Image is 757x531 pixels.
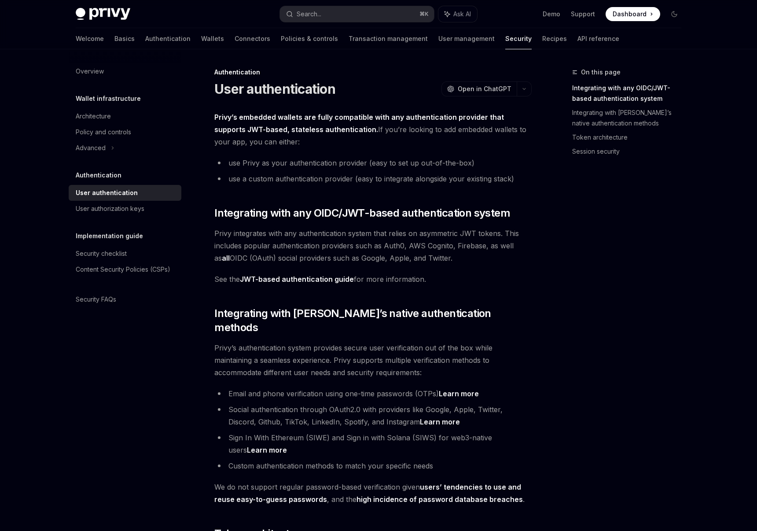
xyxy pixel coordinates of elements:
[420,417,460,427] a: Learn more
[214,68,532,77] div: Authentication
[69,246,181,262] a: Security checklist
[76,203,144,214] div: User authorization keys
[280,6,434,22] button: Search...⌘K
[543,10,560,18] a: Demo
[69,185,181,201] a: User authentication
[214,157,532,169] li: use Privy as your authentication provider (easy to set up out-of-the-box)
[76,188,138,198] div: User authentication
[419,11,429,18] span: ⌘ K
[76,93,141,104] h5: Wallet infrastructure
[297,9,321,19] div: Search...
[667,7,681,21] button: Toggle dark mode
[581,67,621,77] span: On this page
[214,173,532,185] li: use a custom authentication provider (easy to integrate alongside your existing stack)
[214,460,532,472] li: Custom authentication methods to match your specific needs
[439,389,479,398] a: Learn more
[214,481,532,505] span: We do not support regular password-based verification given , and the .
[114,28,135,49] a: Basics
[613,10,647,18] span: Dashboard
[76,111,111,122] div: Architecture
[214,273,532,285] span: See the for more information.
[438,28,495,49] a: User management
[438,6,477,22] button: Ask AI
[572,130,688,144] a: Token architecture
[240,275,354,284] a: JWT-based authentication guide
[76,170,121,181] h5: Authentication
[69,201,181,217] a: User authorization keys
[214,113,504,134] strong: Privy’s embedded wallets are fully compatible with any authentication provider that supports JWT-...
[247,446,287,455] a: Learn more
[145,28,191,49] a: Authentication
[214,206,510,220] span: Integrating with any OIDC/JWT-based authentication system
[235,28,270,49] a: Connectors
[572,144,688,159] a: Session security
[571,10,595,18] a: Support
[76,66,104,77] div: Overview
[606,7,660,21] a: Dashboard
[76,248,127,259] div: Security checklist
[214,306,532,335] span: Integrating with [PERSON_NAME]’s native authentication methods
[69,262,181,277] a: Content Security Policies (CSPs)
[76,231,143,241] h5: Implementation guide
[572,106,688,130] a: Integrating with [PERSON_NAME]’s native authentication methods
[214,387,532,400] li: Email and phone verification using one-time passwords (OTPs)
[572,81,688,106] a: Integrating with any OIDC/JWT-based authentication system
[441,81,517,96] button: Open in ChatGPT
[458,85,511,93] span: Open in ChatGPT
[76,294,116,305] div: Security FAQs
[69,291,181,307] a: Security FAQs
[214,111,532,148] span: If you’re looking to add embedded wallets to your app, you can either:
[214,403,532,428] li: Social authentication through OAuth2.0 with providers like Google, Apple, Twitter, Discord, Githu...
[69,63,181,79] a: Overview
[505,28,532,49] a: Security
[453,10,471,18] span: Ask AI
[356,495,523,504] a: high incidence of password database breaches
[69,108,181,124] a: Architecture
[76,28,104,49] a: Welcome
[201,28,224,49] a: Wallets
[76,264,170,275] div: Content Security Policies (CSPs)
[214,81,335,97] h1: User authentication
[542,28,567,49] a: Recipes
[281,28,338,49] a: Policies & controls
[222,254,230,262] strong: all
[349,28,428,49] a: Transaction management
[69,124,181,140] a: Policy and controls
[214,342,532,379] span: Privy’s authentication system provides secure user verification out of the box while maintaining ...
[76,8,130,20] img: dark logo
[214,431,532,456] li: Sign In With Ethereum (SIWE) and Sign in with Solana (SIWS) for web3-native users
[214,227,532,264] span: Privy integrates with any authentication system that relies on asymmetric JWT tokens. This includ...
[76,143,106,153] div: Advanced
[577,28,619,49] a: API reference
[76,127,131,137] div: Policy and controls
